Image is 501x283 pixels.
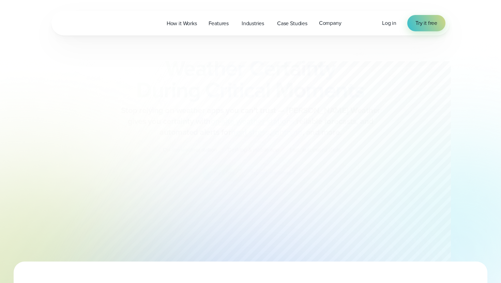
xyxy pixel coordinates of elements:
[415,19,437,27] span: Try it free
[209,19,229,28] span: Features
[319,19,341,27] span: Company
[242,19,264,28] span: Industries
[167,19,197,28] span: How it Works
[161,16,203,30] a: How it Works
[277,19,307,28] span: Case Studies
[382,19,396,27] a: Log in
[407,15,445,31] a: Try it free
[271,16,313,30] a: Case Studies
